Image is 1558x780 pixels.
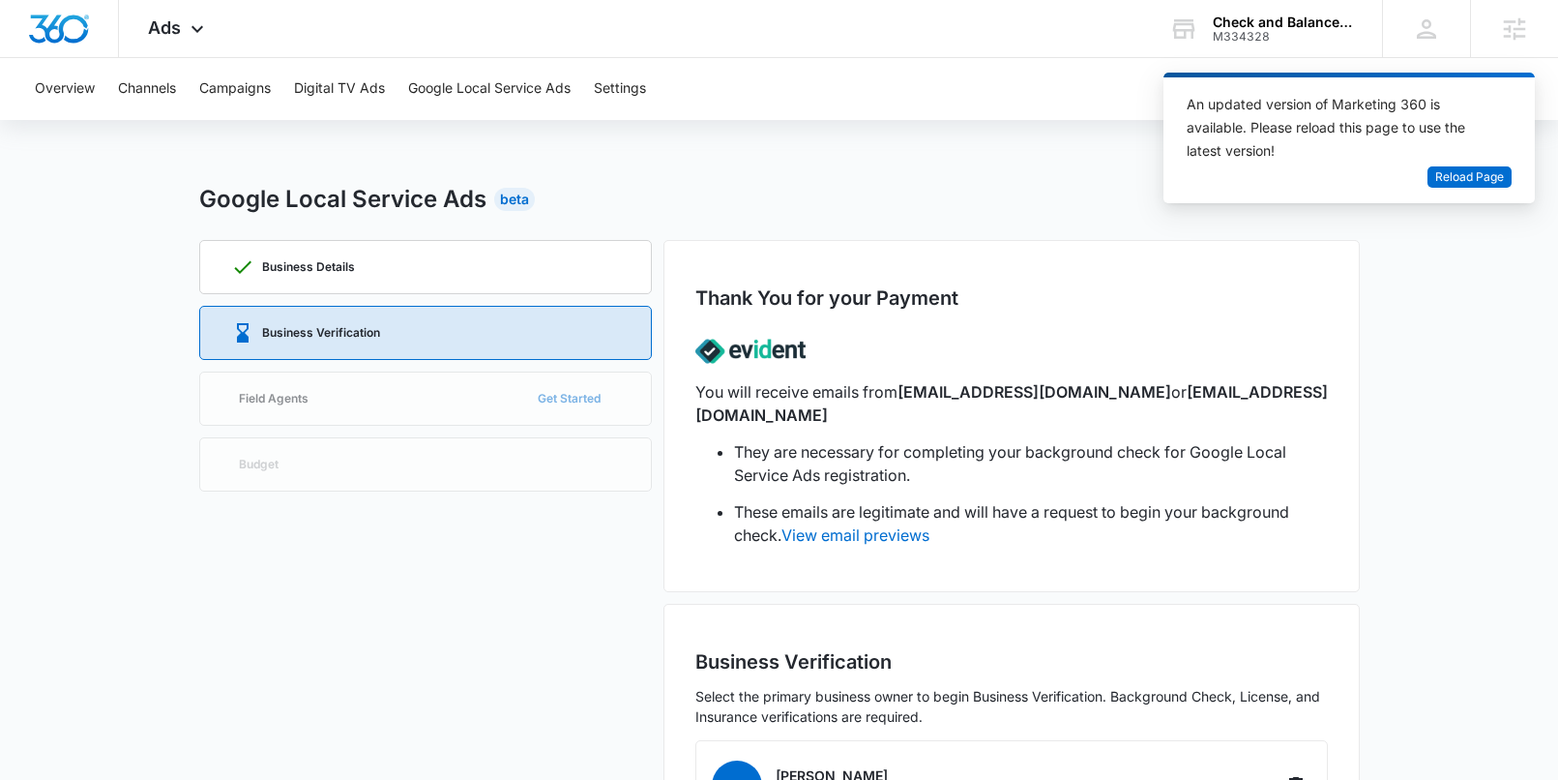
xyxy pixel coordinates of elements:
span: Reload Page [1435,168,1504,187]
p: Select the primary business owner to begin Business Verification. Background Check, License, and ... [695,686,1328,727]
button: Google Local Service Ads [408,58,571,120]
p: Business Details [262,261,355,273]
p: Business Verification [262,327,380,339]
div: An updated version of Marketing 360 is available. Please reload this page to use the latest version! [1187,93,1488,163]
button: Settings [594,58,646,120]
li: They are necessary for completing your background check for Google Local Service Ads registration. [734,440,1328,487]
h2: Google Local Service Ads [199,182,486,217]
p: You will receive emails from or [695,380,1328,427]
span: [EMAIL_ADDRESS][DOMAIN_NAME] [695,382,1328,425]
a: Business Details [199,240,652,294]
button: Digital TV Ads [294,58,385,120]
button: Overview [35,58,95,120]
span: [EMAIL_ADDRESS][DOMAIN_NAME] [897,382,1171,402]
span: Ads [148,17,181,38]
div: account name [1213,15,1354,30]
li: These emails are legitimate and will have a request to begin your background check. [734,500,1328,547]
a: View email previews [781,525,929,545]
div: account id [1213,30,1354,44]
div: Beta [494,188,535,211]
img: lsa-evident [695,322,806,380]
h2: Business Verification [695,647,1328,676]
a: Business Verification [199,306,652,360]
button: Channels [118,58,176,120]
button: Reload Page [1427,166,1512,189]
h2: Thank You for your Payment [695,284,958,313]
button: Campaigns [199,58,271,120]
